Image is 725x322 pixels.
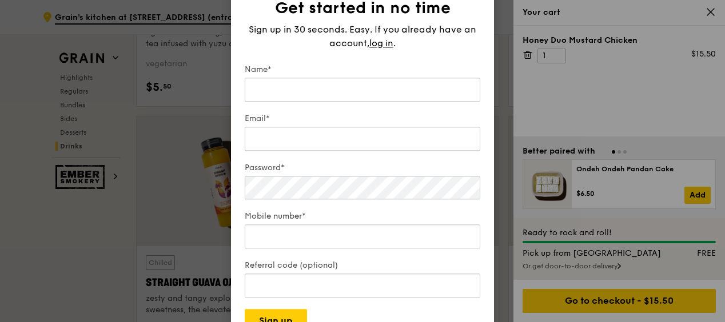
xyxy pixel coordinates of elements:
[393,38,396,49] span: .
[369,37,393,50] span: log in
[245,113,480,124] label: Email*
[245,211,480,223] label: Mobile number*
[245,260,480,272] label: Referral code (optional)
[245,64,480,75] label: Name*
[249,24,476,49] span: Sign up in 30 seconds. Easy. If you already have an account,
[245,162,480,174] label: Password*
